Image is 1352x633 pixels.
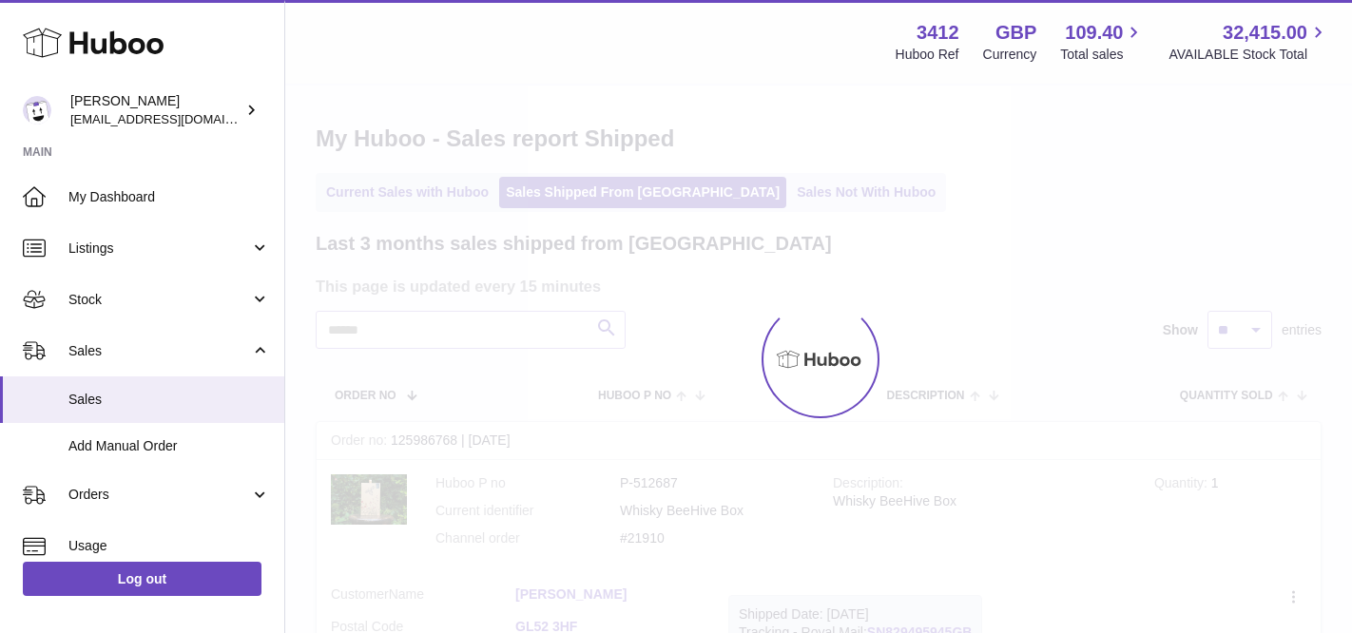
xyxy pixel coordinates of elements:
[70,92,241,128] div: [PERSON_NAME]
[68,486,250,504] span: Orders
[68,342,250,360] span: Sales
[1223,20,1307,46] span: 32,415.00
[68,240,250,258] span: Listings
[68,391,270,409] span: Sales
[917,20,959,46] strong: 3412
[23,562,261,596] a: Log out
[68,291,250,309] span: Stock
[1060,20,1145,64] a: 109.40 Total sales
[68,188,270,206] span: My Dashboard
[68,537,270,555] span: Usage
[68,437,270,455] span: Add Manual Order
[23,96,51,125] img: info@beeble.buzz
[1169,20,1329,64] a: 32,415.00 AVAILABLE Stock Total
[995,20,1036,46] strong: GBP
[983,46,1037,64] div: Currency
[1169,46,1329,64] span: AVAILABLE Stock Total
[1065,20,1123,46] span: 109.40
[1060,46,1145,64] span: Total sales
[896,46,959,64] div: Huboo Ref
[70,111,280,126] span: [EMAIL_ADDRESS][DOMAIN_NAME]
